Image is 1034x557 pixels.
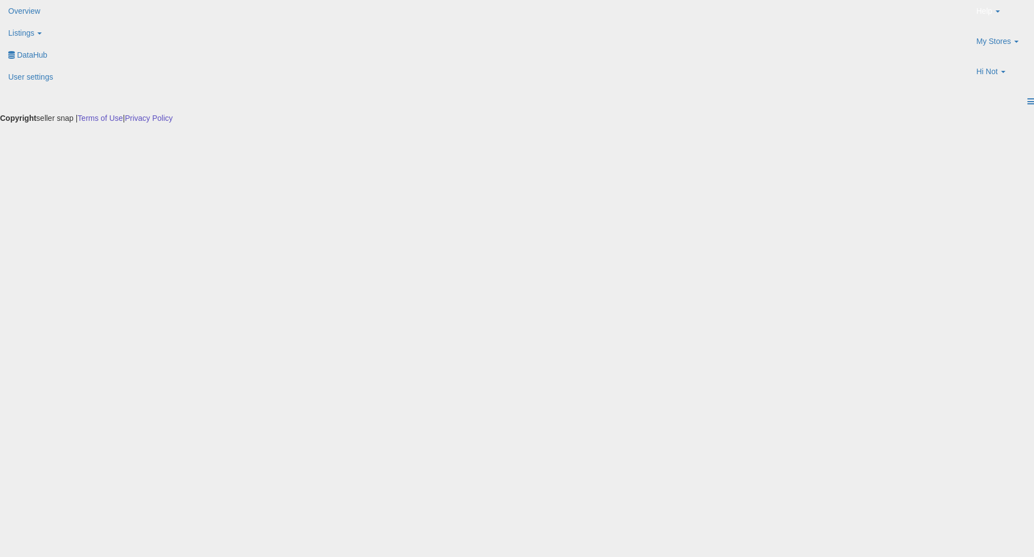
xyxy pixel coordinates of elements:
span: My Stores [976,36,1011,47]
a: My Stores [968,30,1034,60]
span: DataHub [17,51,47,59]
a: Hi Not [968,60,1034,91]
span: Overview [8,7,40,15]
a: Terms of Use [77,114,122,122]
a: Privacy Policy [125,114,172,122]
span: Help [976,5,992,16]
span: Listings [8,29,34,37]
span: Hi Not [976,66,998,77]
